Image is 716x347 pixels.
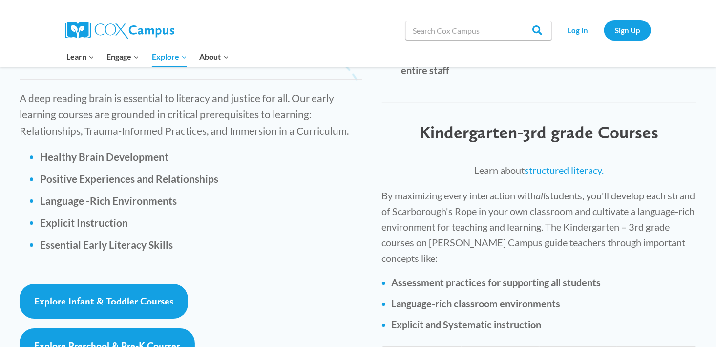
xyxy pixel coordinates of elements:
b: Explicit Instruction [40,217,128,229]
nav: Secondary Navigation [557,20,651,40]
a: Sign Up [604,20,651,40]
button: Child menu of Learn [60,46,101,67]
a: Log In [557,20,599,40]
b: Essential Early Literacy Skills [40,239,173,251]
strong: Explicit and Systematic instruction [392,319,542,330]
strong: Assessment practices for supporting all students [392,277,601,288]
input: Search Cox Campus [405,21,552,40]
strong: Healthy Brain Development [40,151,168,163]
span: Explore Infant & Toddler Courses [34,295,173,307]
p: By maximizing every interaction with students, you'll develop each strand of Scarborough's Rope i... [382,188,696,266]
strong: Language-rich classroom environments [392,298,561,309]
button: Child menu of Engage [101,46,146,67]
button: Child menu of About [193,46,235,67]
img: Cox Campus [65,22,174,39]
nav: Primary Navigation [60,46,235,67]
i: all [536,190,546,201]
b: Language -Rich Environments [40,195,177,207]
a: structured literacy. [525,164,604,176]
b: Positive Experiences and Relationships [40,173,218,185]
button: Child menu of Explore [146,46,193,67]
p: Learn about [382,162,696,178]
p: A deep reading brain is essential to literacy and justice for all. Our early learning courses are... [20,90,362,139]
a: Explore Infant & Toddler Courses [20,284,188,319]
span: Kindergarten-3rd grade Courses [420,122,659,143]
